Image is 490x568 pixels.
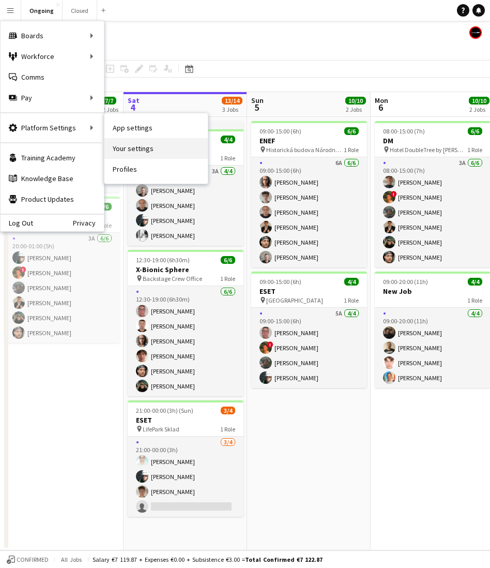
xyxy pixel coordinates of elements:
h3: X-Bionic Sphere [128,265,243,274]
div: Salary €7 119.87 + Expenses €0.00 + Subsistence €3.00 = [93,556,323,563]
span: Mon [375,96,388,105]
app-card-role: 6/612:30-19:00 (6h30m)[PERSON_NAME][PERSON_NAME][PERSON_NAME][PERSON_NAME][PERSON_NAME][PERSON_NAME] [128,286,243,396]
span: 13/14 [222,97,242,104]
span: 1 Role [467,146,482,154]
span: Sun [251,96,264,105]
span: All jobs [59,556,84,563]
span: 10/10 [469,97,489,104]
app-card-role: 6A6/609:00-15:00 (6h)[PERSON_NAME][PERSON_NAME][PERSON_NAME][PERSON_NAME][PERSON_NAME][PERSON_NAME] [251,157,367,267]
span: Historická budova Národnej rady SR [266,146,344,154]
span: 09:00-15:00 (6h) [259,127,301,135]
span: 1 Role [220,425,235,433]
span: 1 Role [220,154,235,162]
span: 7/7 [102,97,116,104]
span: 21:00-00:00 (3h) (Sun) [136,407,193,414]
span: LifePark Sklad [143,425,179,433]
div: 3 Jobs [222,106,242,113]
button: Ongoing [21,1,63,21]
div: Workforce [1,46,104,67]
a: Your settings [104,138,208,159]
a: Comms [1,67,104,87]
span: 6 [373,101,388,113]
h3: ESET [251,287,367,296]
div: Boards [1,25,104,46]
span: 1 Role [344,146,359,154]
span: 12:30-19:00 (6h30m) [136,256,190,264]
span: ! [20,266,26,273]
app-job-card: 09:00-15:00 (6h)6/6ENEF Historická budova Národnej rady SR1 Role6A6/609:00-15:00 (6h)[PERSON_NAME... [251,121,367,267]
span: 1 Role [220,275,235,282]
a: Profiles [104,159,208,180]
div: 2 Jobs [469,106,489,113]
app-job-card: 09:00-15:00 (6h)4/4ESET [GEOGRAPHIC_DATA]1 Role5A4/409:00-15:00 (6h)[PERSON_NAME]![PERSON_NAME][P... [251,272,367,388]
button: Closed [63,1,97,21]
span: 6/6 [468,127,482,135]
span: 4/4 [344,278,359,286]
h3: ENEF [251,136,367,145]
app-card-role: 3/421:00-00:00 (3h)[PERSON_NAME][PERSON_NAME][PERSON_NAME] [128,437,243,517]
span: 1 Role [344,296,359,304]
app-job-card: 12:30-19:00 (6h30m)6/6X-Bionic Sphere Backstage Crew Office1 Role6/612:30-19:00 (6h30m)[PERSON_NA... [128,250,243,396]
span: 08:00-15:00 (7h) [383,127,425,135]
span: Hotel DoubleTree by [PERSON_NAME] [390,146,467,154]
a: App settings [104,117,208,138]
span: 4/4 [468,278,482,286]
span: 1 Role [467,296,482,304]
span: Sat [128,96,140,105]
div: Platform Settings [1,117,104,138]
app-job-card: 21:00-00:00 (3h) (Sun)3/4ESET LifePark Sklad1 Role3/421:00-00:00 (3h)[PERSON_NAME][PERSON_NAME][P... [128,400,243,517]
span: 10/10 [345,97,366,104]
span: ! [267,341,273,348]
a: Training Academy [1,147,104,168]
div: 2 Jobs [346,106,365,113]
h3: ESET [128,415,243,425]
app-card-role: 3A6/620:00-01:00 (5h)[PERSON_NAME]![PERSON_NAME][PERSON_NAME][PERSON_NAME][PERSON_NAME][PERSON_NAME] [4,233,120,343]
app-job-card: 20:00-01:00 (5h) (Sat)6/6TAJPAN [PERSON_NAME] Tepláreň1 Role3A6/620:00-01:00 (5h)[PERSON_NAME]![P... [4,197,120,343]
a: Log Out [1,219,33,227]
span: Confirmed [17,556,49,563]
a: Product Updates [1,189,104,210]
span: 5 [250,101,264,113]
span: ! [391,191,397,197]
app-card-role: 3A4/410:00-16:00 (6h)[PERSON_NAME][PERSON_NAME][PERSON_NAME][PERSON_NAME] [128,166,243,246]
span: 4 [126,101,140,113]
span: 09:00-20:00 (11h) [383,278,428,286]
span: 09:00-15:00 (6h) [259,278,301,286]
app-card-role: 5A4/409:00-15:00 (6h)[PERSON_NAME]![PERSON_NAME][PERSON_NAME][PERSON_NAME] [251,308,367,388]
div: Pay [1,87,104,108]
a: Privacy [73,219,104,227]
span: [GEOGRAPHIC_DATA] [266,296,323,304]
span: 6/6 [221,256,235,264]
span: Backstage Crew Office [143,275,202,282]
span: Total Confirmed €7 122.87 [245,556,323,563]
span: 3/4 [221,407,235,414]
div: 2 Jobs [102,106,118,113]
app-user-avatar: Crew Manager [469,26,482,39]
span: 6/6 [344,127,359,135]
button: Confirmed [5,554,50,565]
span: 4/4 [221,136,235,143]
a: Knowledge Base [1,168,104,189]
